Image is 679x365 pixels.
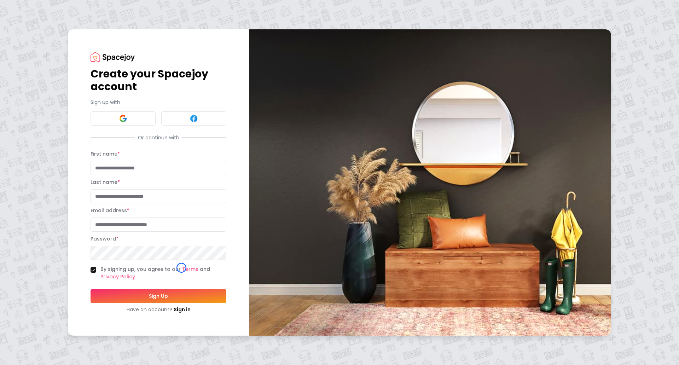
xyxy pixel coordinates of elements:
a: Sign in [174,306,191,313]
label: Last name [91,179,120,186]
div: Have an account? [91,306,226,313]
img: Spacejoy Logo [91,52,135,62]
img: banner [249,29,611,335]
label: By signing up, you agree to our and [100,266,226,280]
p: Sign up with [91,99,226,106]
label: First name [91,150,120,157]
label: Password [91,235,118,242]
h1: Create your Spacejoy account [91,68,226,93]
span: Or continue with [135,134,182,141]
a: Terms [182,266,198,273]
a: Privacy Policy [100,273,135,280]
label: Email address [91,207,129,214]
img: Facebook signin [190,114,198,123]
img: Google signin [119,114,127,123]
button: Sign Up [91,289,226,303]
